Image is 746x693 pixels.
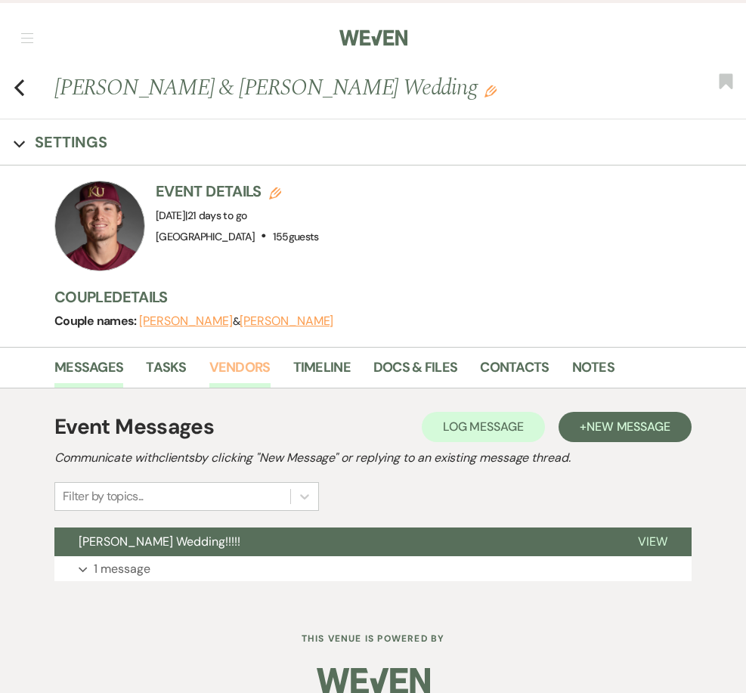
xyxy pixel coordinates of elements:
button: View [614,527,692,556]
span: 21 days to go [187,209,247,222]
button: Settings [14,131,107,153]
h1: [PERSON_NAME] & [PERSON_NAME] Wedding [54,72,602,104]
span: Couple names: [54,313,139,329]
span: [DATE] [156,209,246,222]
h1: Event Messages [54,411,214,443]
button: +New Message [559,412,692,442]
span: [GEOGRAPHIC_DATA] [156,230,255,243]
span: & [139,314,333,328]
a: Messages [54,357,123,388]
span: Log Message [443,419,524,435]
img: Weven Logo [339,22,407,54]
button: [PERSON_NAME] Wedding!!!!! [54,527,614,556]
div: Filter by topics... [63,487,144,506]
a: Vendors [209,357,271,388]
span: [PERSON_NAME] Wedding!!!!! [79,534,240,549]
h3: Settings [35,131,107,153]
span: View [638,534,667,549]
button: Edit [484,83,497,97]
button: [PERSON_NAME] [240,315,333,327]
h2: Communicate with clients by clicking "New Message" or replying to an existing message thread. [54,449,692,467]
button: 1 message [54,556,692,582]
a: Docs & Files [373,357,457,388]
a: Timeline [293,357,351,388]
span: | [185,209,246,222]
button: Log Message [422,412,545,442]
h3: Event Details [156,181,319,202]
button: [PERSON_NAME] [139,315,233,327]
p: 1 message [94,559,150,579]
a: Notes [572,357,614,388]
h3: Couple Details [54,286,731,308]
a: Contacts [480,357,549,388]
span: 155 guests [273,230,319,243]
span: New Message [587,419,670,435]
a: Tasks [146,357,186,388]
